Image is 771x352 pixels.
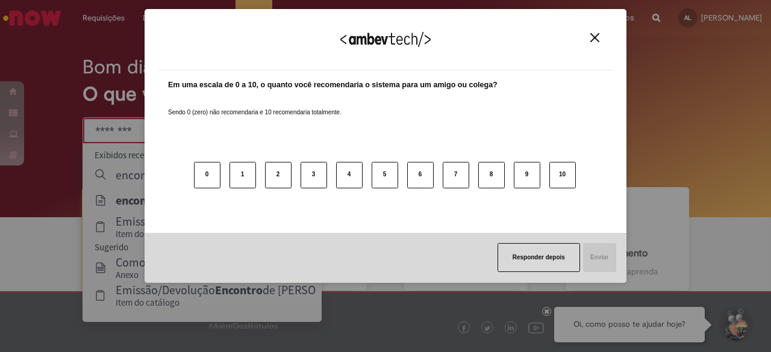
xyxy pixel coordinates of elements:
button: 3 [301,162,327,188]
button: 6 [407,162,434,188]
button: 1 [229,162,256,188]
img: Close [590,33,599,42]
img: Logo Ambevtech [340,32,431,47]
button: 9 [514,162,540,188]
button: 8 [478,162,505,188]
button: 0 [194,162,220,188]
button: 10 [549,162,576,188]
button: 7 [443,162,469,188]
label: Em uma escala de 0 a 10, o quanto você recomendaria o sistema para um amigo ou colega? [168,79,498,91]
button: 2 [265,162,292,188]
label: Sendo 0 (zero) não recomendaria e 10 recomendaria totalmente. [168,94,342,117]
button: Close [587,32,603,43]
button: 4 [336,162,363,188]
button: Responder depois [498,243,580,272]
button: 5 [372,162,398,188]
